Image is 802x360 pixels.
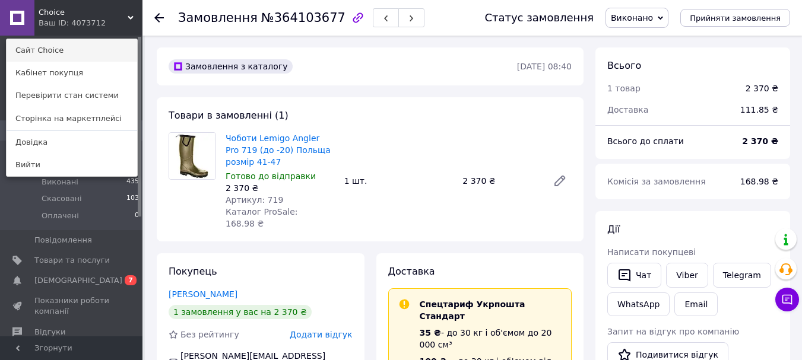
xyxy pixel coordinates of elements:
[607,177,706,186] span: Комісія за замовлення
[458,173,543,189] div: 2 370 ₴
[169,289,237,299] a: [PERSON_NAME]
[607,292,670,316] a: WhatsApp
[733,97,785,123] div: 111.85 ₴
[7,39,137,62] a: Сайт Choice
[42,211,79,221] span: Оплачені
[7,84,137,107] a: Перевірити стан системи
[226,182,335,194] div: 2 370 ₴
[420,327,562,351] div: - до 30 кг і об'ємом до 20 000 см³
[7,62,137,84] a: Кабінет покупця
[740,177,778,186] span: 168.98 ₴
[169,59,293,74] div: Замовлення з каталогу
[548,169,572,193] a: Редагувати
[607,247,696,257] span: Написати покупцеві
[607,263,661,288] button: Чат
[775,288,799,311] button: Чат з покупцем
[126,193,139,204] span: 103
[742,136,778,146] b: 2 370 ₴
[517,62,572,71] time: [DATE] 08:40
[674,292,718,316] button: Email
[226,207,297,228] span: Каталог ProSale: 168.98 ₴
[169,305,312,319] div: 1 замовлення у вас на 2 370 ₴
[34,255,110,266] span: Товари та послуги
[7,154,137,176] a: Вийти
[388,266,435,277] span: Доставка
[261,11,345,25] span: №364103677
[340,173,458,189] div: 1 шт.
[420,300,525,321] span: Спецтариф Укрпошта Стандарт
[746,82,778,94] div: 2 370 ₴
[169,266,217,277] span: Покупець
[169,133,215,179] img: Чоботи Lemigo Angler Pro 719 (до -20) Польща розмір 41-47
[420,328,441,337] span: 35 ₴
[226,133,331,167] a: Чоботи Lemigo Angler Pro 719 (до -20) Польща розмір 41-47
[34,327,65,337] span: Відгуки
[126,177,139,187] span: 435
[713,263,771,288] a: Telegram
[690,14,781,23] span: Прийняти замовлення
[226,171,316,181] span: Готово до відправки
[34,235,92,246] span: Повідомлення
[34,295,110,317] span: Показники роботи компанії
[178,11,258,25] span: Замовлення
[680,9,790,27] button: Прийняти замовлення
[125,275,137,285] span: 7
[7,131,137,154] a: Довідка
[135,211,139,221] span: 0
[39,7,128,18] span: Choice
[42,177,78,187] span: Виконані
[42,193,82,204] span: Скасовані
[611,13,653,23] span: Виконано
[607,327,739,336] span: Запит на відгук про компанію
[666,263,708,288] a: Viber
[607,224,620,235] span: Дії
[607,84,641,93] span: 1 товар
[607,105,648,114] span: Доставка
[484,12,594,24] div: Статус замовлення
[607,60,641,71] span: Всього
[7,107,137,130] a: Сторінка на маркетплейсі
[39,18,88,28] div: Ваш ID: 4073712
[290,330,352,339] span: Додати відгук
[154,12,164,24] div: Повернутися назад
[169,110,289,121] span: Товари в замовленні (1)
[180,330,239,339] span: Без рейтингу
[34,275,122,286] span: [DEMOGRAPHIC_DATA]
[607,136,684,146] span: Всього до сплати
[226,195,283,205] span: Артикул: 719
